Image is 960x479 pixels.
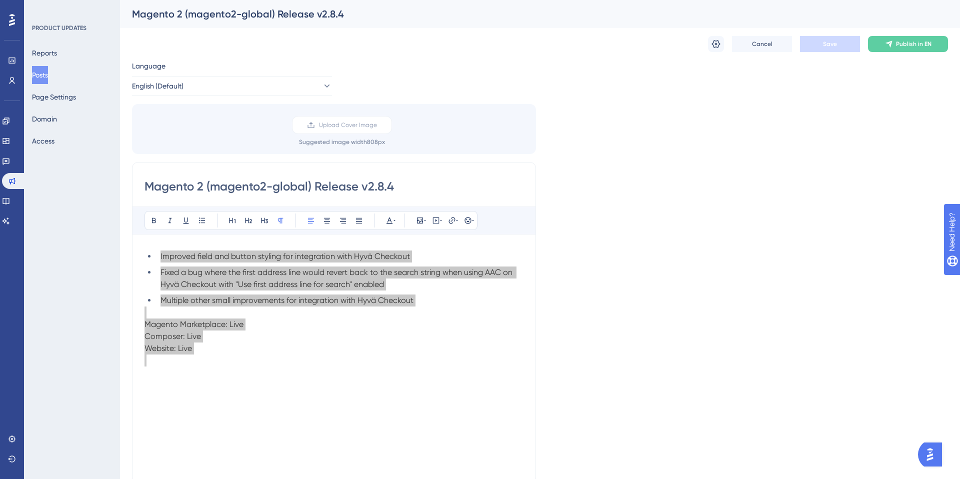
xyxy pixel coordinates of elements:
button: Page Settings [32,88,76,106]
button: Access [32,132,54,150]
button: Cancel [732,36,792,52]
span: Save [823,40,837,48]
button: English (Default) [132,76,332,96]
span: English (Default) [132,80,183,92]
span: Improved field and button styling for integration with Hyvä Checkout [160,251,410,261]
iframe: UserGuiding AI Assistant Launcher [918,439,948,469]
div: Magento 2 (magento2-global) Release v2.8.4 [132,7,923,21]
div: Suggested image width 808 px [299,138,385,146]
button: Reports [32,44,57,62]
div: PRODUCT UPDATES [32,24,86,32]
span: Composer: Live [144,331,201,341]
button: Posts [32,66,48,84]
button: Domain [32,110,57,128]
span: Multiple other small improvements for integration with Hyvä Checkout [160,295,413,305]
button: Publish in EN [868,36,948,52]
span: Magento Marketplace: Live [144,319,243,329]
span: Need Help? [23,2,62,14]
input: Post Title [144,178,523,194]
span: Cancel [752,40,772,48]
span: Publish in EN [896,40,931,48]
span: Language [132,60,165,72]
button: Save [800,36,860,52]
span: Fixed a bug where the first address line would revert back to the search string when using AAC on... [160,267,514,289]
span: Website: Live [144,343,192,353]
span: Upload Cover Image [319,121,377,129]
